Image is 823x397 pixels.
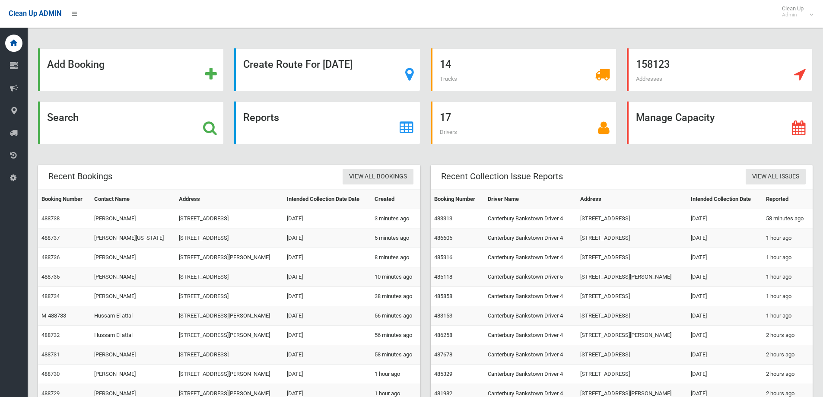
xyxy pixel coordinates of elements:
strong: Create Route For [DATE] [243,58,353,70]
td: [DATE] [283,287,371,306]
td: [STREET_ADDRESS] [175,229,283,248]
a: 485858 [434,293,452,299]
td: [STREET_ADDRESS][PERSON_NAME] [175,365,283,384]
td: [STREET_ADDRESS] [175,267,283,287]
td: Canterbury Bankstown Driver 5 [484,267,577,287]
td: Canterbury Bankstown Driver 4 [484,345,577,365]
td: 2 hours ago [763,365,813,384]
th: Reported [763,190,813,209]
span: Drivers [440,129,457,135]
td: [DATE] [687,306,763,326]
td: [STREET_ADDRESS] [577,287,687,306]
a: 17 Drivers [431,102,616,144]
td: 5 minutes ago [371,229,420,248]
td: 1 hour ago [763,306,813,326]
a: 488736 [41,254,60,260]
td: [PERSON_NAME] [91,365,175,384]
td: [DATE] [687,248,763,267]
td: [STREET_ADDRESS] [577,229,687,248]
strong: 17 [440,111,451,124]
span: Clean Up ADMIN [9,10,61,18]
a: 488729 [41,390,60,397]
td: Canterbury Bankstown Driver 4 [484,326,577,345]
td: 8 minutes ago [371,248,420,267]
td: 56 minutes ago [371,306,420,326]
td: [STREET_ADDRESS][PERSON_NAME] [577,267,687,287]
td: [STREET_ADDRESS] [577,306,687,326]
td: [STREET_ADDRESS] [577,209,687,229]
td: [DATE] [687,287,763,306]
strong: Add Booking [47,58,105,70]
td: Hussam El attal [91,326,175,345]
th: Created [371,190,420,209]
td: 10 minutes ago [371,267,420,287]
strong: 158123 [636,58,670,70]
td: [STREET_ADDRESS] [175,287,283,306]
td: [PERSON_NAME] [91,287,175,306]
a: Search [38,102,224,144]
td: Canterbury Bankstown Driver 4 [484,229,577,248]
td: [PERSON_NAME][US_STATE] [91,229,175,248]
a: 488738 [41,215,60,222]
td: 2 hours ago [763,345,813,365]
a: Add Booking [38,48,224,91]
td: [STREET_ADDRESS] [175,345,283,365]
strong: Search [47,111,79,124]
th: Booking Number [38,190,91,209]
th: Booking Number [431,190,485,209]
a: 488732 [41,332,60,338]
strong: 14 [440,58,451,70]
td: [DATE] [687,365,763,384]
td: [DATE] [687,267,763,287]
td: Hussam El attal [91,306,175,326]
td: 1 hour ago [763,229,813,248]
a: 485118 [434,273,452,280]
td: [STREET_ADDRESS][PERSON_NAME] [577,326,687,345]
th: Driver Name [484,190,577,209]
td: [STREET_ADDRESS] [577,345,687,365]
td: 2 hours ago [763,326,813,345]
a: 481982 [434,390,452,397]
td: [DATE] [283,345,371,365]
td: Canterbury Bankstown Driver 4 [484,306,577,326]
td: [DATE] [283,229,371,248]
a: 488737 [41,235,60,241]
small: Admin [782,12,804,18]
a: 487678 [434,351,452,358]
td: [PERSON_NAME] [91,248,175,267]
a: 486258 [434,332,452,338]
th: Address [577,190,687,209]
span: Trucks [440,76,457,82]
th: Intended Collection Date [687,190,763,209]
td: [PERSON_NAME] [91,345,175,365]
td: [DATE] [687,209,763,229]
th: Contact Name [91,190,175,209]
a: 483153 [434,312,452,319]
a: Manage Capacity [627,102,813,144]
a: 158123 Addresses [627,48,813,91]
td: 1 hour ago [371,365,420,384]
a: 14 Trucks [431,48,616,91]
td: [PERSON_NAME] [91,267,175,287]
td: [PERSON_NAME] [91,209,175,229]
a: 485316 [434,254,452,260]
a: View All Issues [746,169,806,185]
td: [DATE] [283,365,371,384]
td: [STREET_ADDRESS] [577,248,687,267]
td: Canterbury Bankstown Driver 4 [484,248,577,267]
td: 1 hour ago [763,248,813,267]
td: 58 minutes ago [763,209,813,229]
td: 3 minutes ago [371,209,420,229]
td: [STREET_ADDRESS] [577,365,687,384]
td: 58 minutes ago [371,345,420,365]
a: Create Route For [DATE] [234,48,420,91]
a: 488734 [41,293,60,299]
a: M-488733 [41,312,66,319]
td: [DATE] [283,306,371,326]
td: [STREET_ADDRESS][PERSON_NAME] [175,306,283,326]
td: [DATE] [283,267,371,287]
td: [DATE] [687,326,763,345]
td: [DATE] [283,209,371,229]
a: 488731 [41,351,60,358]
td: 56 minutes ago [371,326,420,345]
